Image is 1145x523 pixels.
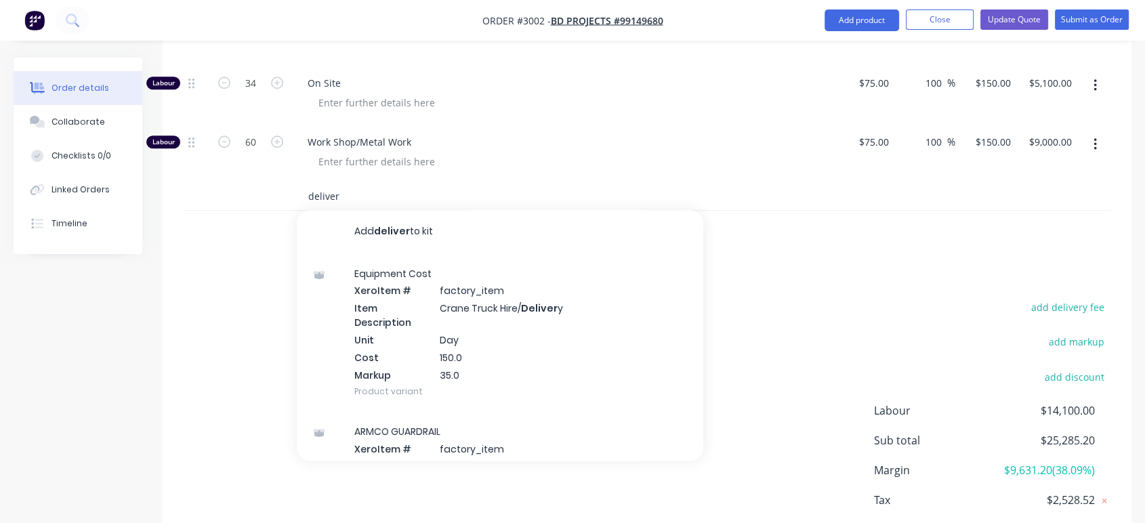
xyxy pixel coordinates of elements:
[1041,333,1111,351] button: add markup
[825,9,899,31] button: Add product
[874,462,995,478] span: Margin
[14,71,142,105] button: Order details
[874,402,995,419] span: Labour
[51,217,87,230] div: Timeline
[1037,367,1111,385] button: add discount
[297,210,703,253] button: Adddeliverto kit
[14,105,142,139] button: Collaborate
[551,14,663,27] a: BD Projects #99149680
[906,9,974,30] button: Close
[995,492,1095,508] span: $2,528.52
[980,9,1048,30] button: Update Quote
[51,82,109,94] div: Order details
[995,432,1095,448] span: $25,285.20
[995,402,1095,419] span: $14,100.00
[51,116,105,128] div: Collaborate
[146,77,180,89] div: Labour
[14,207,142,240] button: Timeline
[24,10,45,30] img: Factory
[14,173,142,207] button: Linked Orders
[1024,298,1111,316] button: add delivery fee
[51,184,110,196] div: Linked Orders
[947,134,955,150] span: %
[146,135,180,148] div: Labour
[14,139,142,173] button: Checklists 0/0
[1055,9,1129,30] button: Submit as Order
[874,432,995,448] span: Sub total
[51,150,111,162] div: Checklists 0/0
[995,462,1095,478] span: $9,631.20 ( 38.09 %)
[874,492,995,508] span: Tax
[947,75,955,91] span: %
[482,14,551,27] span: Order #3002 -
[308,135,828,149] span: Work Shop/Metal Work
[308,183,579,210] input: Search...
[308,76,828,90] span: On Site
